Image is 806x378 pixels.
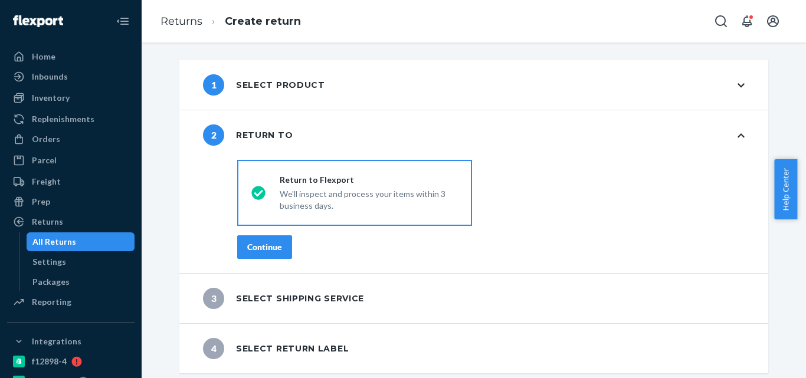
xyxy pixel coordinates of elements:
a: Inbounds [7,67,135,86]
button: Open notifications [735,9,759,33]
button: Integrations [7,332,135,351]
div: Reporting [32,296,71,308]
a: Reporting [7,292,135,311]
a: Returns [160,15,202,28]
a: Create return [225,15,301,28]
div: Returns [32,216,63,228]
a: Packages [27,272,135,291]
div: Freight [32,176,61,188]
div: Integrations [32,336,81,347]
div: Select product [203,74,325,96]
div: f12898-4 [32,356,67,367]
span: 4 [203,338,224,359]
div: Select return label [203,338,349,359]
a: f12898-4 [7,352,135,371]
span: 2 [203,124,224,146]
button: Continue [237,235,292,259]
button: Help Center [774,159,797,219]
a: Returns [7,212,135,231]
div: We'll inspect and process your items within 3 business days. [280,186,458,212]
button: Close Navigation [111,9,135,33]
div: Inventory [32,92,70,104]
div: Return to [203,124,293,146]
a: Prep [7,192,135,211]
div: Settings [32,256,66,268]
a: All Returns [27,232,135,251]
img: Flexport logo [13,15,63,27]
a: Home [7,47,135,66]
a: Orders [7,130,135,149]
button: Open Search Box [709,9,733,33]
div: Return to Flexport [280,174,458,186]
div: Home [32,51,55,63]
div: All Returns [32,236,76,248]
div: Parcel [32,155,57,166]
a: Inventory [7,88,135,107]
div: Replenishments [32,113,94,125]
a: Settings [27,252,135,271]
span: 3 [203,288,224,309]
a: Replenishments [7,110,135,129]
a: Freight [7,172,135,191]
span: 1 [203,74,224,96]
a: Parcel [7,151,135,170]
ol: breadcrumbs [151,4,310,39]
div: Prep [32,196,50,208]
div: Orders [32,133,60,145]
div: Packages [32,276,70,288]
div: Select shipping service [203,288,364,309]
button: Open account menu [761,9,785,33]
div: Continue [247,241,282,253]
div: Inbounds [32,71,68,83]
